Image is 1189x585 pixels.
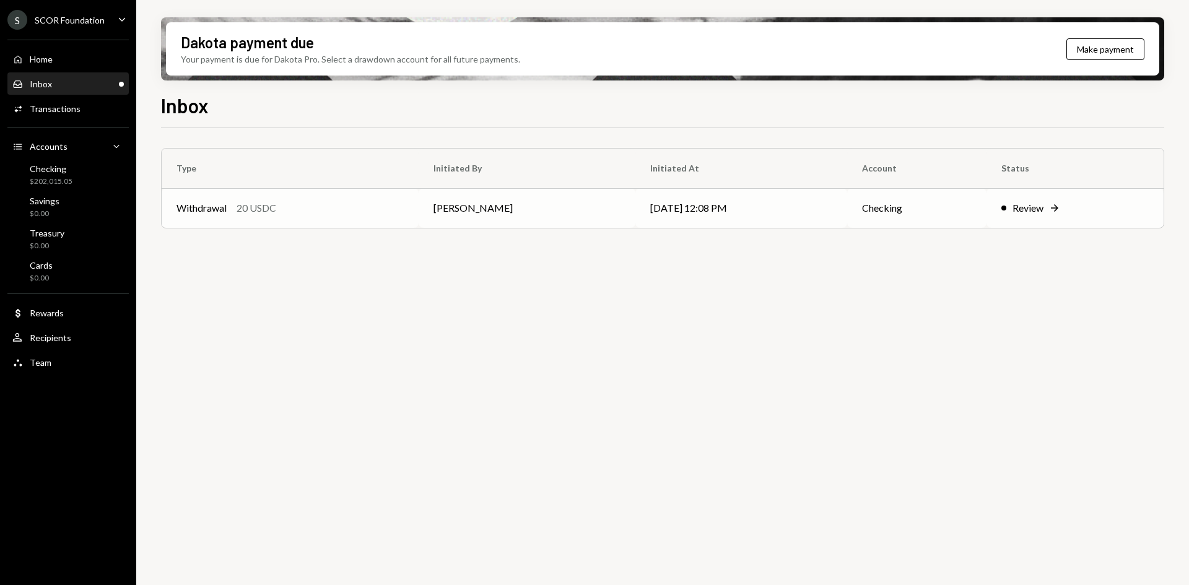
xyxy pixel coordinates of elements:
[986,149,1164,188] th: Status
[30,54,53,64] div: Home
[7,351,129,373] a: Team
[1013,201,1043,215] div: Review
[30,196,59,206] div: Savings
[7,10,27,30] div: S
[7,135,129,157] a: Accounts
[30,357,51,368] div: Team
[419,149,635,188] th: Initiated By
[161,93,209,118] h1: Inbox
[30,273,53,284] div: $0.00
[7,72,129,95] a: Inbox
[847,188,986,228] td: Checking
[7,97,129,119] a: Transactions
[30,79,52,89] div: Inbox
[162,149,419,188] th: Type
[30,103,81,114] div: Transactions
[30,260,53,271] div: Cards
[30,241,64,251] div: $0.00
[30,141,68,152] div: Accounts
[419,188,635,228] td: [PERSON_NAME]
[176,201,227,215] div: Withdrawal
[635,188,847,228] td: [DATE] 12:08 PM
[7,160,129,189] a: Checking$202,015.05
[7,224,129,254] a: Treasury$0.00
[30,308,64,318] div: Rewards
[7,301,129,324] a: Rewards
[7,48,129,70] a: Home
[237,201,276,215] div: 20 USDC
[7,256,129,286] a: Cards$0.00
[30,163,72,174] div: Checking
[1066,38,1144,60] button: Make payment
[635,149,847,188] th: Initiated At
[7,326,129,349] a: Recipients
[30,209,59,219] div: $0.00
[7,192,129,222] a: Savings$0.00
[30,176,72,187] div: $202,015.05
[30,228,64,238] div: Treasury
[30,332,71,343] div: Recipients
[35,15,105,25] div: SCOR Foundation
[847,149,986,188] th: Account
[181,32,314,53] div: Dakota payment due
[181,53,520,66] div: Your payment is due for Dakota Pro. Select a drawdown account for all future payments.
